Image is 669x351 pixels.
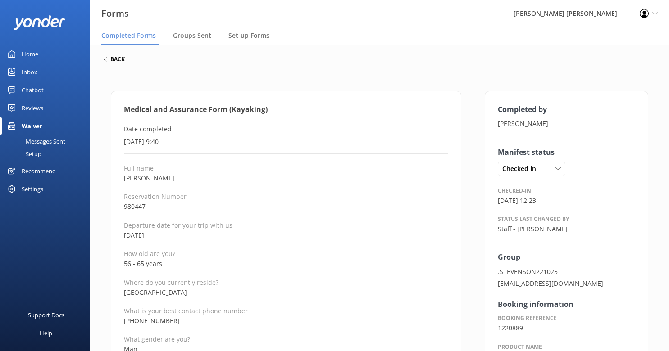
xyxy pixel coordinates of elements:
p: [PERSON_NAME] [498,119,635,129]
img: yonder-white-logo.png [14,15,65,30]
p: [EMAIL_ADDRESS][DOMAIN_NAME] [498,279,635,288]
p: [DATE] 12:23 [498,196,635,206]
span: Groups Sent [173,31,211,40]
p: Status last changed by [498,215,635,223]
div: Settings [22,180,43,198]
p: Departure date for your trip with us [124,221,448,229]
span: Set-up Forms [228,31,269,40]
div: Setup [5,148,41,160]
h6: back [110,57,125,62]
a: Setup [5,148,90,160]
p: How old are you? [124,249,448,258]
p: Where do you currently reside? [124,278,448,287]
div: Chatbot [22,81,44,99]
div: Recommend [22,162,56,180]
p: Checked-in [498,186,635,195]
div: Waiver [22,117,42,135]
p: [DATE] [124,230,448,240]
p: Booking reference [498,314,635,322]
h4: Group [498,252,635,263]
h4: Completed by [498,104,635,116]
button: back [104,57,125,62]
div: Home [22,45,38,63]
p: [GEOGRAPHIC_DATA] [124,288,448,297]
div: Reviews [22,99,43,117]
p: Date completed [124,124,448,134]
p: What is your best contact phone number [124,306,448,315]
p: 1220889 [498,323,635,333]
h4: Manifest status [498,147,635,158]
a: Messages Sent [5,135,90,148]
h3: Forms [101,6,129,21]
span: Completed Forms [101,31,156,40]
p: What gender are you? [124,335,448,343]
div: Inbox [22,63,37,81]
p: .STEVENSON221025 [498,267,635,277]
span: Checked In [502,164,542,174]
h4: Medical and Assurance Form (Kayaking) [124,104,448,116]
p: Full name [124,164,448,172]
p: [DATE] 9:40 [124,137,448,147]
div: Messages Sent [5,135,65,148]
p: 980447 [124,202,448,211]
div: Support Docs [28,306,64,324]
p: Product name [498,342,635,351]
p: [PHONE_NUMBER] [124,316,448,326]
p: Staff - [PERSON_NAME] [498,224,635,234]
p: 56 - 65 years [124,259,448,269]
p: [PERSON_NAME] [124,173,448,183]
h4: Booking information [498,299,635,310]
p: Reservation Number [124,192,448,201]
div: Help [40,324,52,342]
